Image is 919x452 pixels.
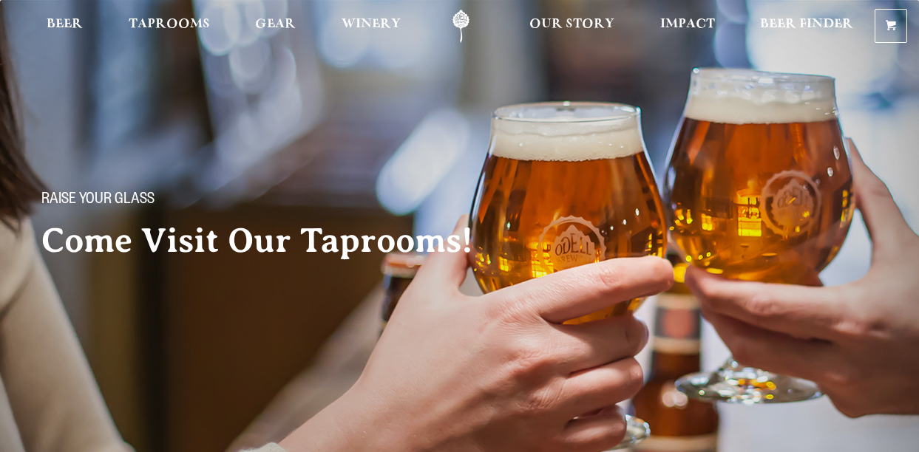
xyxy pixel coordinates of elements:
span: Our Story [529,18,614,30]
span: Winery [342,18,401,30]
span: Raise your glass [41,191,155,210]
a: Odell Home [433,10,489,43]
a: Gear [245,10,305,43]
a: Beer Finder [750,10,863,43]
a: Beer [37,10,92,43]
span: Beer [47,18,83,30]
span: Taprooms [129,18,210,30]
h2: Come Visit Our Taprooms! [41,222,503,259]
span: Impact [660,18,715,30]
a: Taprooms [119,10,220,43]
a: Winery [332,10,410,43]
span: Gear [255,18,296,30]
a: Impact [651,10,725,43]
a: Our Story [520,10,624,43]
span: Beer Finder [760,18,853,30]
